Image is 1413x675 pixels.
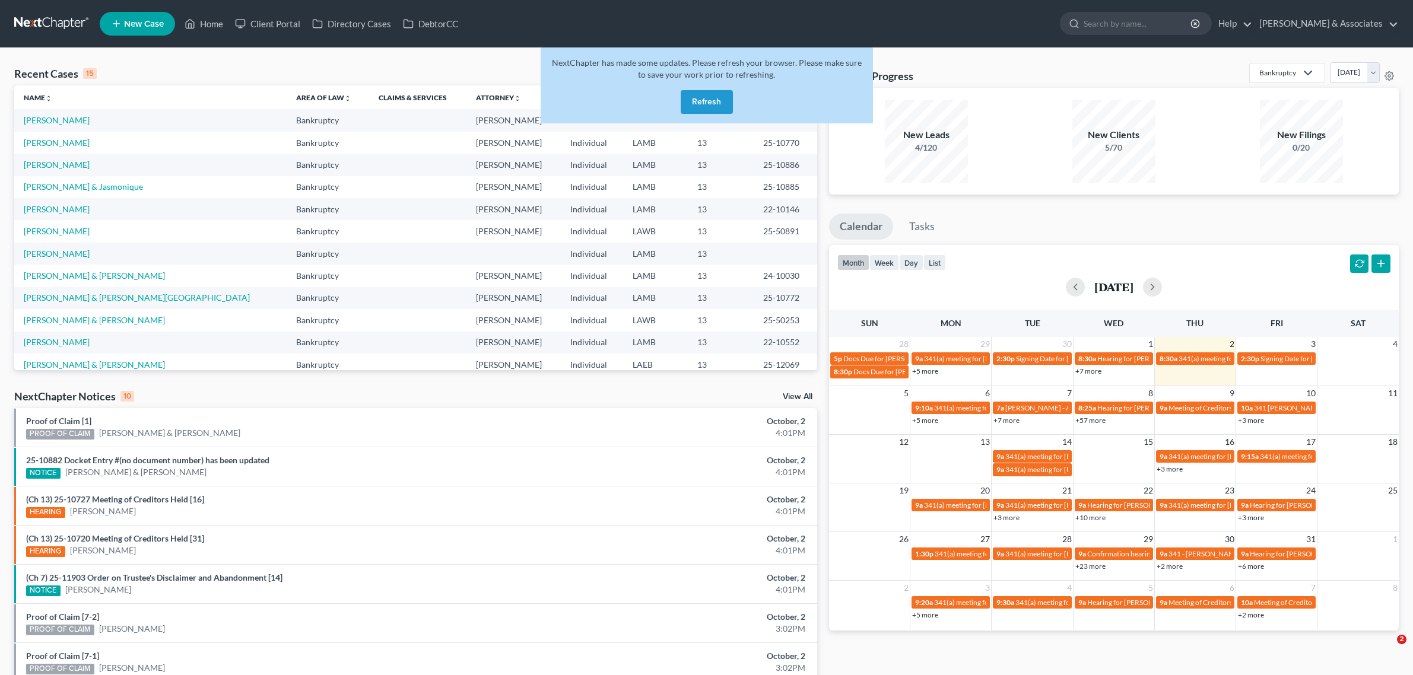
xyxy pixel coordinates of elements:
a: +5 more [912,367,938,375]
span: 9 [1228,386,1236,400]
span: 9a [996,549,1004,558]
div: 3:02PM [553,623,805,635]
span: 19 [898,483,910,498]
td: LAMB [623,332,688,354]
a: [PERSON_NAME] [24,226,90,236]
span: 9a [1078,549,1086,558]
span: 9a [1078,598,1086,607]
span: Hearing for [PERSON_NAME] [1250,549,1342,558]
a: [PERSON_NAME] [24,204,90,214]
span: 9a [1160,549,1167,558]
div: October, 2 [553,415,805,427]
span: 7 [1066,386,1073,400]
iframe: Intercom live chat [1373,635,1401,663]
div: 10 [120,391,134,402]
a: +10 more [1075,513,1106,522]
span: 29 [1142,532,1154,546]
span: 28 [898,337,910,351]
span: 9a [1241,549,1249,558]
span: Thu [1186,318,1204,328]
a: [PERSON_NAME] & [PERSON_NAME][GEOGRAPHIC_DATA] [24,292,250,303]
i: unfold_more [514,95,521,102]
span: 1:30p [915,549,933,558]
a: [PERSON_NAME] [65,584,131,596]
span: Meeting of Creditors for [PERSON_NAME] [1254,598,1386,607]
a: Help [1212,13,1252,34]
td: Bankruptcy [287,154,369,176]
span: 341(a) meeting for [PERSON_NAME] [1005,465,1120,474]
td: 13 [688,132,754,154]
td: Bankruptcy [287,332,369,354]
a: [PERSON_NAME] [24,115,90,125]
a: 25-10882 Docket Entry #(no document number) has been updated [26,455,269,465]
span: 2 [1228,337,1236,351]
a: +5 more [912,416,938,425]
td: 13 [688,332,754,354]
span: 9a [1160,452,1167,461]
td: Individual [561,243,623,265]
td: 13 [688,287,754,309]
span: 14 [1061,435,1073,449]
span: 341(a) meeting for [PERSON_NAME] [934,598,1049,607]
span: Fri [1271,318,1283,328]
span: 9a [915,354,923,363]
span: 341(a) meeting for [PERSON_NAME] [1005,501,1120,510]
span: 9a [1160,403,1167,412]
td: [PERSON_NAME] [466,309,561,331]
td: Bankruptcy [287,198,369,220]
div: October, 2 [553,493,805,505]
td: [PERSON_NAME] [466,154,561,176]
td: [PERSON_NAME] [466,287,561,309]
td: 25-12069 [754,354,817,375]
a: Area of Lawunfold_more [296,93,351,102]
span: 9:30a [996,598,1014,607]
span: Hearing for [PERSON_NAME] & [PERSON_NAME] [1097,354,1253,363]
span: 341 - [PERSON_NAME] [1168,549,1241,558]
span: 31 [1305,532,1317,546]
span: 10a [1241,403,1253,412]
a: [PERSON_NAME] [24,160,90,170]
span: 3 [1310,337,1317,351]
span: 341(a) meeting for [PERSON_NAME] [934,403,1049,412]
span: Hearing for [PERSON_NAME] [PERSON_NAME] [1250,501,1399,510]
td: 13 [688,176,754,198]
td: LAMB [623,265,688,286]
span: 6 [1228,581,1236,595]
a: [PERSON_NAME] [70,545,136,556]
span: 11 [1387,386,1399,400]
span: 29 [979,337,991,351]
a: DebtorCC [397,13,464,34]
a: +7 more [1075,367,1101,375]
span: 12 [898,435,910,449]
span: 9a [996,501,1004,510]
td: Individual [561,132,623,154]
td: 25-10772 [754,287,817,309]
td: [PERSON_NAME] [466,109,561,131]
span: 341(a) meeting for [PERSON_NAME] [1005,452,1120,461]
span: Confirmation hearing for [PERSON_NAME] & [PERSON_NAME]-[PERSON_NAME] [1087,549,1343,558]
span: 26 [898,532,910,546]
td: Bankruptcy [287,220,369,242]
a: +3 more [993,513,1020,522]
td: Individual [561,354,623,375]
div: NOTICE [26,468,61,479]
span: Sun [861,318,878,328]
span: 22 [1142,483,1154,498]
td: 13 [688,265,754,286]
a: Proof of Claim [7-2] [26,612,99,622]
a: [PERSON_NAME] [24,249,90,259]
a: Directory Cases [306,13,397,34]
span: Meeting of Creditors for [PERSON_NAME] [1168,598,1300,607]
div: NextChapter Notices [14,389,134,403]
span: 9a [915,501,923,510]
td: [PERSON_NAME] [466,198,561,220]
a: View All [783,393,812,401]
span: New Case [124,20,164,28]
a: [PERSON_NAME] & [PERSON_NAME] [99,427,240,439]
a: [PERSON_NAME] [70,505,136,517]
button: Refresh [681,90,733,114]
div: New Clients [1072,128,1155,142]
div: PROOF OF CLAIM [26,664,94,674]
span: 9a [1078,501,1086,510]
span: 2:30p [1241,354,1259,363]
